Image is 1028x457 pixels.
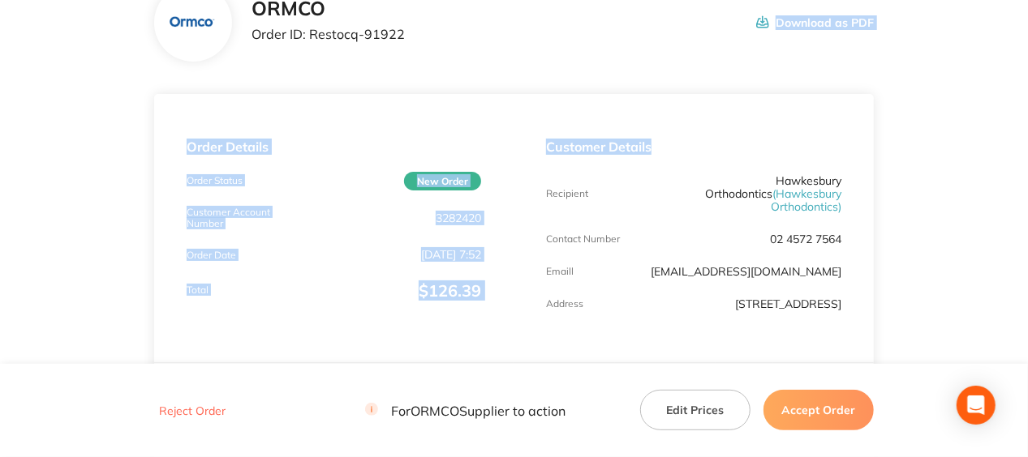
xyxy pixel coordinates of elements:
p: [DATE] 7:52 [421,248,481,261]
div: Open Intercom Messenger [957,386,996,425]
p: Address [546,298,583,310]
p: Order ID: Restocq- 91922 [252,27,405,41]
span: ( Hawkesbury Orthodontics ) [771,186,841,214]
p: 3282420 [436,211,481,224]
span: New Order [404,172,481,190]
p: Emaill [546,266,574,277]
p: 02 4572 7564 [770,233,841,246]
span: $126.39 [419,280,481,301]
p: [STREET_ADDRESS] [735,297,841,310]
img: cDJnbnczaw [166,11,219,34]
p: Recipient [546,188,588,199]
p: Hawkesbury Orthodontics [645,174,841,213]
button: Accept Order [763,390,874,430]
p: For ORMCO Supplier to action [365,403,566,418]
a: [EMAIL_ADDRESS][DOMAIN_NAME] [651,264,841,279]
p: Order Status [187,175,243,186]
p: Order Date [187,250,236,261]
button: Edit Prices [640,390,751,430]
p: Contact Number [546,233,620,245]
p: Order Details [187,139,481,154]
button: Reject Order [154,404,230,418]
p: Customer Details [546,139,841,154]
p: Total [187,284,209,296]
p: Customer Account Number [187,207,285,229]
